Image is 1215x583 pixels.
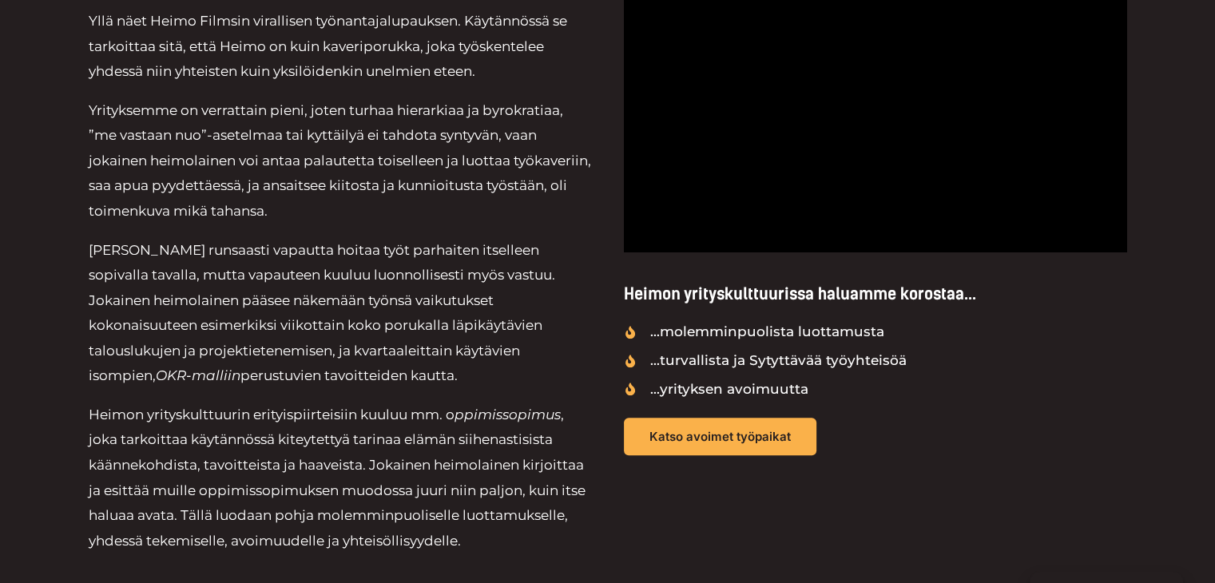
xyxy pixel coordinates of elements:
p: Heimon yrityskulttuurin erityispiirteisiin kuuluu mm. o , joka tarkoittaa käytännössä kiteytettyä... [89,403,592,553]
i: OKR-malliin [156,367,240,383]
span: Katso avoimet työpaikat [649,430,791,442]
span: ...yrityksen avoimuutta [646,377,808,403]
span: ...turvallista ja Sytyttävää työyhteisöä [646,348,907,374]
p: Yrityksemme on verrattain pieni, joten turhaa hierarkiaa ja byrokratiaa, ”me vastaan nuo”-asetelm... [89,98,592,224]
p: [PERSON_NAME] runsaasti vapautta hoitaa työt parhaiten itselleen sopivalla tavalla, mutta vapaute... [89,238,592,389]
a: Katso avoimet työpaikat [624,418,816,455]
h5: Heimon yrityskulttuurissa haluamme korostaa... [624,284,1127,303]
span: ...molemminpuolista luottamusta [646,319,884,345]
p: Yllä näet Heimo Filmsin virallisen työnantajalupauksen. Käytännössä se tarkoittaa sitä, että Heim... [89,9,592,85]
i: ppimissopimus [455,407,561,422]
